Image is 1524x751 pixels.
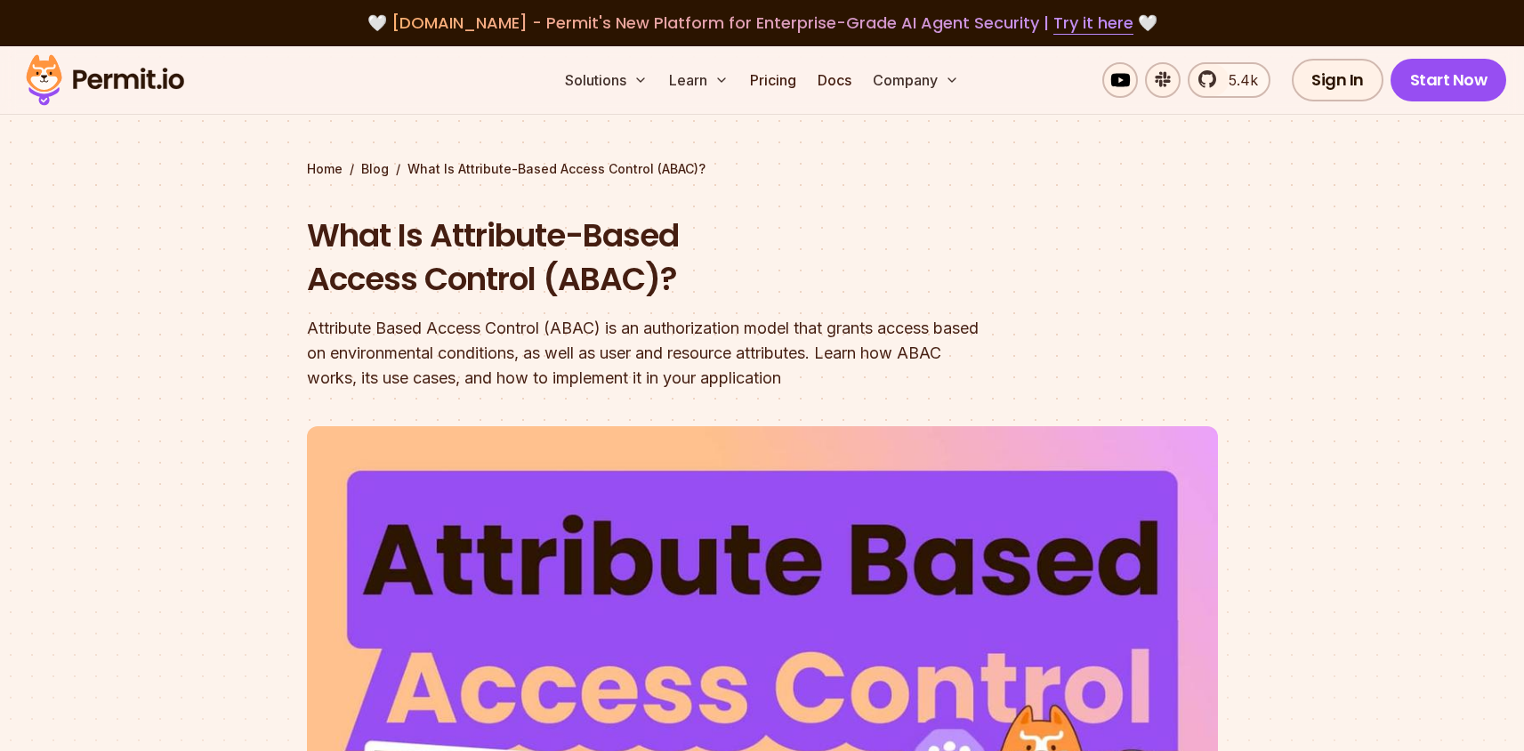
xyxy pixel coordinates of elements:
[1391,59,1507,101] a: Start Now
[18,50,192,110] img: Permit logo
[1292,59,1383,101] a: Sign In
[391,12,1133,34] span: [DOMAIN_NAME] - Permit's New Platform for Enterprise-Grade AI Agent Security |
[866,62,966,98] button: Company
[307,160,343,178] a: Home
[662,62,736,98] button: Learn
[307,316,990,391] div: Attribute Based Access Control (ABAC) is an authorization model that grants access based on envir...
[43,11,1481,36] div: 🤍 🤍
[361,160,389,178] a: Blog
[743,62,803,98] a: Pricing
[1053,12,1133,35] a: Try it here
[307,214,990,302] h1: What Is Attribute-Based Access Control (ABAC)?
[558,62,655,98] button: Solutions
[1188,62,1270,98] a: 5.4k
[1218,69,1258,91] span: 5.4k
[810,62,859,98] a: Docs
[307,160,1218,178] div: / /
